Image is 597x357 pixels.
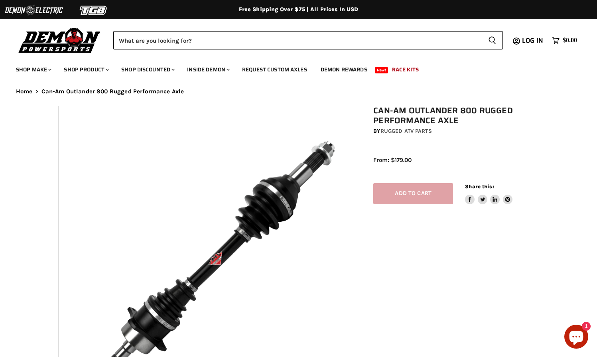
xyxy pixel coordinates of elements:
[518,37,548,44] a: Log in
[373,106,543,126] h1: Can-Am Outlander 800 Rugged Performance Axle
[4,3,64,18] img: Demon Electric Logo 2
[465,183,494,189] span: Share this:
[482,31,503,49] button: Search
[16,26,103,54] img: Demon Powersports
[548,35,581,46] a: $0.00
[375,67,388,73] span: New!
[373,156,412,164] span: From: $179.00
[522,36,543,45] span: Log in
[465,183,512,204] aside: Share this:
[16,88,33,95] a: Home
[113,31,482,49] input: Search
[41,88,184,95] span: Can-Am Outlander 800 Rugged Performance Axle
[373,127,543,136] div: by
[380,128,432,134] a: Rugged ATV Parts
[115,61,179,78] a: Shop Discounted
[181,61,234,78] a: Inside Demon
[315,61,373,78] a: Demon Rewards
[236,61,313,78] a: Request Custom Axles
[10,61,56,78] a: Shop Make
[386,61,425,78] a: Race Kits
[562,325,591,351] inbox-online-store-chat: Shopify online store chat
[563,37,577,44] span: $0.00
[64,3,124,18] img: TGB Logo 2
[10,58,575,78] ul: Main menu
[113,31,503,49] form: Product
[58,61,114,78] a: Shop Product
